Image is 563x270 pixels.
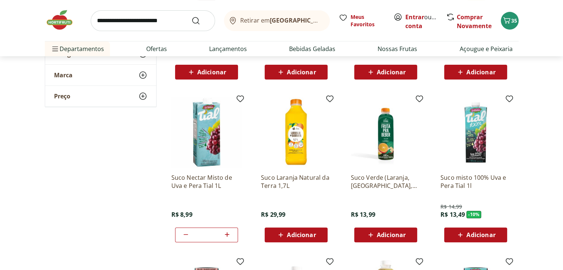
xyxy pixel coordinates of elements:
span: Adicionar [287,232,316,238]
button: Adicionar [175,65,238,80]
span: R$ 13,49 [440,210,465,219]
span: Adicionar [287,69,316,75]
button: Adicionar [444,65,507,80]
a: Suco Verde (Laranja, [GEOGRAPHIC_DATA], Couve, Maça e [GEOGRAPHIC_DATA]) 500ml [351,173,421,190]
a: Comprar Novamente [457,13,492,30]
button: Submit Search [191,16,209,25]
a: Suco misto 100% Uva e Pera Tial 1l [440,173,511,190]
button: Adicionar [354,65,417,80]
span: Retirar em [240,17,322,24]
span: ou [405,13,438,30]
a: Entrar [405,13,424,21]
a: Lançamentos [209,44,247,53]
span: R$ 29,99 [261,210,285,219]
button: Marca [45,65,156,85]
span: Adicionar [377,232,406,238]
span: R$ 8,99 [171,210,192,219]
span: Meus Favoritos [351,13,385,28]
span: Marca [54,71,73,79]
button: Preço [45,86,156,107]
span: Adicionar [466,69,495,75]
a: Suco Laranja Natural da Terra 1,7L [261,173,331,190]
button: Adicionar [265,227,328,242]
a: Ofertas [146,44,167,53]
img: Hortifruti [45,9,82,31]
span: Departamentos [51,40,104,58]
img: Suco Verde (Laranja, Hortelã, Couve, Maça e Gengibre) 500ml [351,97,421,168]
span: Adicionar [377,69,406,75]
span: R$ 14,99 [440,203,462,210]
a: Açougue e Peixaria [459,44,512,53]
a: Criar conta [405,13,446,30]
button: Adicionar [265,65,328,80]
img: Suco Nectar Misto de Uva e Pera Tial 1L [171,97,242,168]
input: search [91,10,215,31]
span: Preço [54,92,70,100]
button: Retirar em[GEOGRAPHIC_DATA]/[GEOGRAPHIC_DATA] [224,10,330,31]
span: R$ 13,99 [351,210,375,219]
a: Nossas Frutas [378,44,417,53]
button: Menu [51,40,60,58]
button: Adicionar [444,227,507,242]
img: Suco misto 100% Uva e Pera Tial 1l [440,97,511,168]
a: Bebidas Geladas [289,44,335,53]
span: 35 [511,17,517,24]
b: [GEOGRAPHIC_DATA]/[GEOGRAPHIC_DATA] [270,16,395,24]
span: Adicionar [197,69,226,75]
span: - 10 % [466,211,481,218]
img: Suco Laranja Natural da Terra 1,7L [261,97,331,168]
button: Carrinho [501,12,519,30]
span: Adicionar [466,232,495,238]
a: Suco Nectar Misto de Uva e Pera Tial 1L [171,173,242,190]
button: Adicionar [354,227,417,242]
a: Meus Favoritos [339,13,385,28]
